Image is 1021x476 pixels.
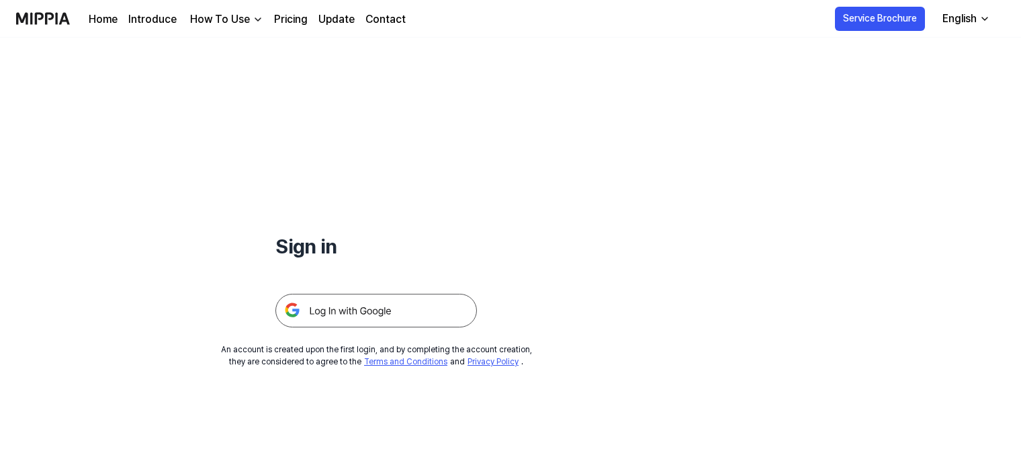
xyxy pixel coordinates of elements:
h1: Sign in [275,231,477,262]
img: down [253,14,263,25]
div: How To Use [187,11,253,28]
a: Home [89,11,118,28]
a: Contact [365,11,406,28]
a: Update [318,11,355,28]
a: Pricing [274,11,308,28]
img: 구글 로그인 버튼 [275,294,477,327]
a: Privacy Policy [468,357,519,366]
div: An account is created upon the first login, and by completing the account creation, they are cons... [221,344,532,368]
div: English [940,11,979,27]
a: Introduce [128,11,177,28]
button: Service Brochure [835,7,925,31]
button: English [932,5,998,32]
a: Terms and Conditions [364,357,447,366]
button: How To Use [187,11,263,28]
